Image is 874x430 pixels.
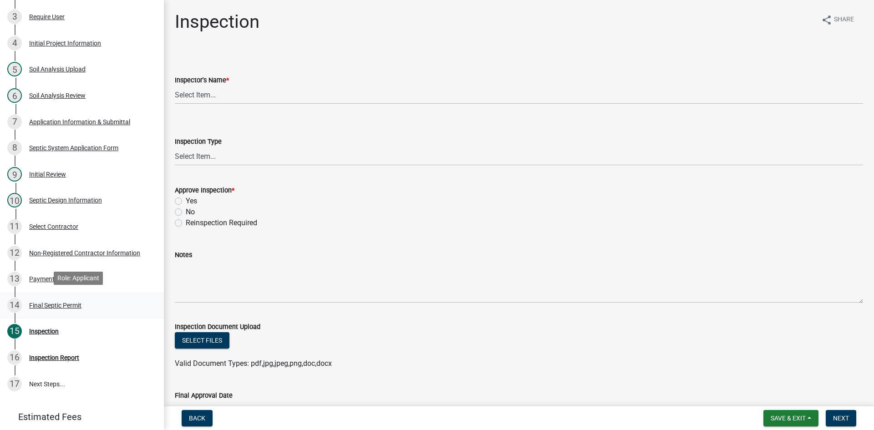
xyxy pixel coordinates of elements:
div: Soil Analysis Upload [29,66,86,72]
label: Reinspection Required [186,218,257,228]
div: Final Septic Permit [29,302,81,309]
label: Yes [186,196,197,207]
div: 12 [7,246,22,260]
div: 5 [7,62,22,76]
h1: Inspection [175,11,259,33]
span: Share [834,15,854,25]
div: Septic System Application Form [29,145,118,151]
button: shareShare [814,11,861,29]
div: Inspection [29,328,59,334]
label: Notes [175,252,192,258]
div: Initial Project Information [29,40,101,46]
div: 14 [7,298,22,313]
input: mm/dd/yyyy [175,401,258,420]
div: Application Information & Submittal [29,119,130,125]
div: Select Contractor [29,223,78,230]
label: No [186,207,195,218]
div: Non-Registered Contractor Information [29,250,140,256]
label: Approve Inspection [175,187,234,194]
div: 10 [7,193,22,207]
label: Final Approval Date [175,393,233,399]
div: Role: Applicant [54,272,103,285]
div: 6 [7,88,22,103]
div: 3 [7,10,22,24]
div: Inspection Report [29,354,79,361]
div: 16 [7,350,22,365]
span: Back [189,415,205,422]
span: Next [833,415,849,422]
label: Inspection Document Upload [175,324,260,330]
div: 17 [7,377,22,391]
label: Inspection Type [175,139,222,145]
div: 11 [7,219,22,234]
div: 8 [7,141,22,155]
div: Initial Review [29,171,66,177]
div: Soil Analysis Review [29,92,86,99]
div: 15 [7,324,22,339]
div: 7 [7,115,22,129]
span: Save & Exit [771,415,806,422]
div: Require User [29,14,65,20]
div: Septic Design Information [29,197,102,203]
span: Valid Document Types: pdf,jpg,jpeg,png,doc,docx [175,359,332,368]
a: Estimated Fees [7,408,149,426]
button: Back [182,410,213,426]
button: Save & Exit [763,410,818,426]
div: Payment [29,276,55,282]
button: Next [826,410,856,426]
div: 9 [7,167,22,182]
button: Select files [175,332,229,349]
div: 4 [7,36,22,51]
label: Inspector's Name [175,77,229,84]
div: 13 [7,272,22,286]
i: share [821,15,832,25]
